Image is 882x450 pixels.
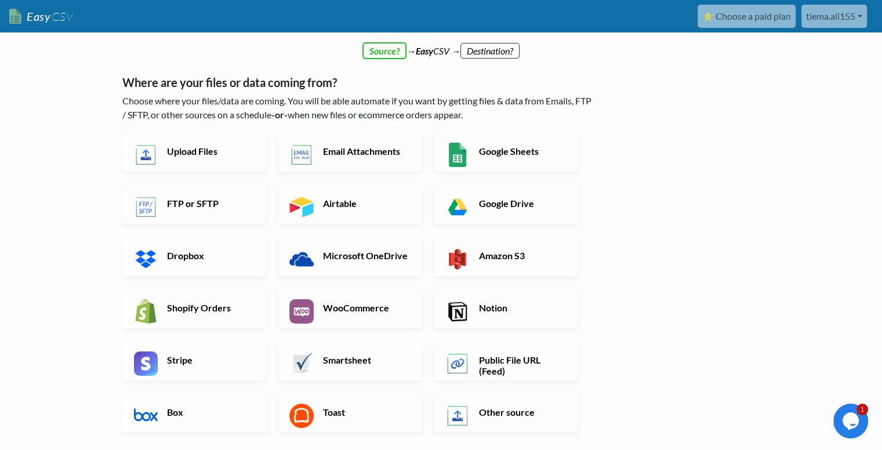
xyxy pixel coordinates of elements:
a: ⭐ Choose a paid plan [698,5,796,28]
img: Notion App & API [445,299,470,324]
h6: Shopify Orders [164,302,255,313]
h6: Microsoft OneDrive [320,250,411,261]
img: Other Source App & API [445,404,470,428]
img: Public File URL App & API [445,351,470,376]
h6: Airtable [320,198,411,209]
h6: Upload Files [164,146,255,157]
h6: Public File URL (Feed) [476,354,567,376]
img: Shopify App & API [134,299,158,324]
p: Choose where your files/data are coming. You will be able automate if you want by getting files &... [122,94,595,122]
img: Airtable App & API [289,195,314,219]
a: tiema.ali155 [801,5,867,28]
h6: FTP or SFTP [164,198,255,209]
h6: Notion [476,302,567,313]
b: -or- [271,109,288,120]
a: Microsoft OneDrive [278,235,422,276]
img: FTP or SFTP App & API [134,195,158,219]
a: Smartsheet [278,340,422,380]
a: FTP or SFTP [122,183,267,224]
h6: Stripe [164,354,255,365]
h6: Other source [476,407,567,418]
a: EasyCSV [9,5,73,28]
h6: Smartsheet [320,354,411,365]
a: Google Drive [434,183,578,224]
img: Google Drive App & API [445,195,470,219]
img: Box App & API [134,404,158,428]
h6: Email Attachments [320,146,411,157]
h6: Toast [320,407,411,418]
a: Box [122,392,267,433]
a: Public File URL (Feed) [434,340,578,380]
img: Email New CSV or XLSX File App & API [289,143,314,167]
img: Google Sheets App & API [445,143,470,167]
h6: Google Drive [476,198,567,209]
img: Stripe App & API [134,351,158,376]
h6: Box [164,407,255,418]
a: Upload Files [122,131,267,172]
img: Dropbox App & API [134,247,158,271]
img: Microsoft OneDrive App & API [289,247,314,271]
h6: Amazon S3 [476,250,567,261]
div: → CSV → [111,32,772,58]
a: WooCommerce [278,288,422,328]
h6: WooCommerce [320,302,411,313]
img: Upload Files App & API [134,143,158,167]
a: Email Attachments [278,131,422,172]
a: Toast [278,392,422,433]
a: Other source [434,392,578,433]
h6: Dropbox [164,250,255,261]
h5: Where are your files or data coming from? [122,75,595,89]
h6: Google Sheets [476,146,567,157]
span: CSV [50,9,73,24]
a: Dropbox [122,235,267,276]
a: Google Sheets [434,131,578,172]
a: Stripe [122,340,267,380]
iframe: chat widget [833,404,870,438]
a: Shopify Orders [122,288,267,328]
a: Airtable [278,183,422,224]
img: Smartsheet App & API [289,351,314,376]
a: Notion [434,288,578,328]
img: WooCommerce App & API [289,299,314,324]
a: Amazon S3 [434,235,578,276]
img: Amazon S3 App & API [445,247,470,271]
img: Toast App & API [289,404,314,428]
